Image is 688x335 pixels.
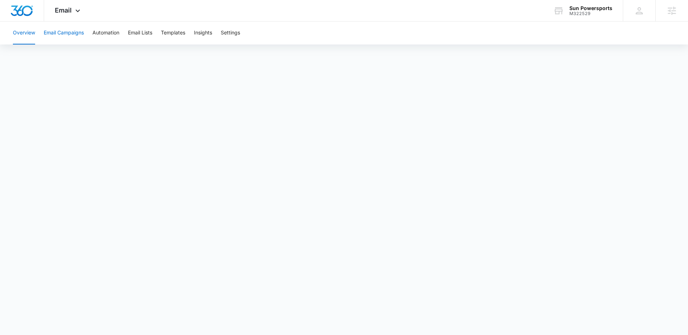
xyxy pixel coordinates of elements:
button: Automation [92,22,119,44]
button: Email Lists [128,22,152,44]
button: Email Campaigns [44,22,84,44]
button: Templates [161,22,185,44]
div: account name [569,5,612,11]
span: Email [55,6,72,14]
div: account id [569,11,612,16]
button: Settings [221,22,240,44]
button: Insights [194,22,212,44]
button: Overview [13,22,35,44]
